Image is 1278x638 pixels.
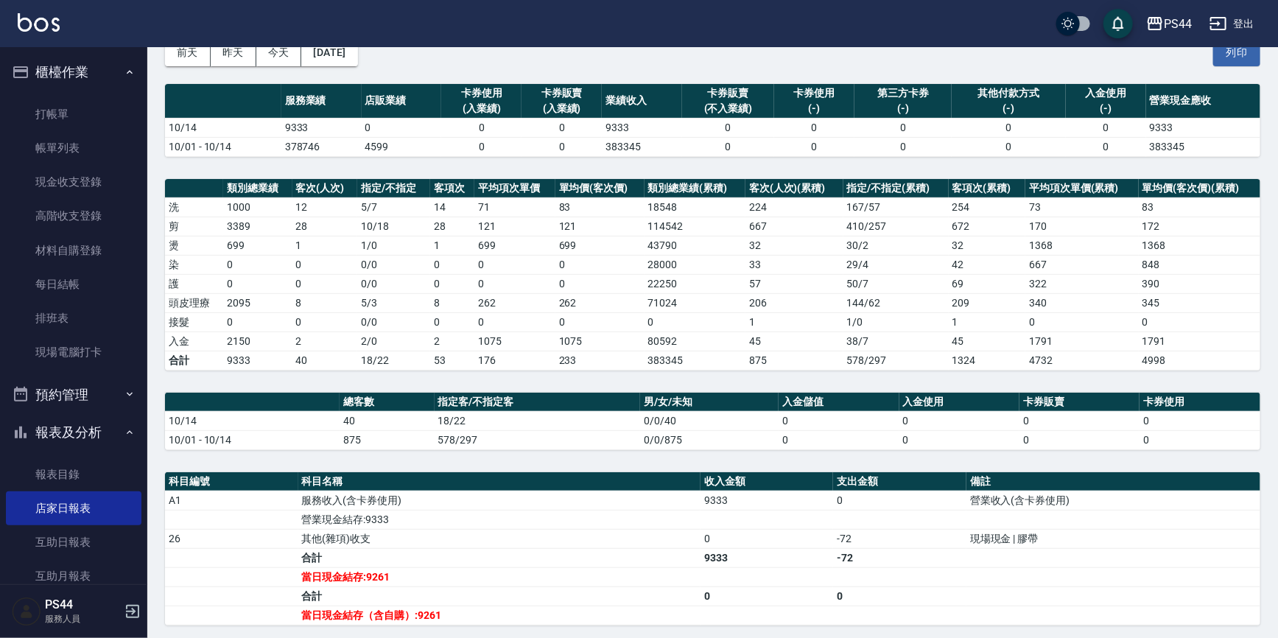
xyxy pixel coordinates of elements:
td: 28000 [645,255,745,274]
td: 699 [474,236,555,255]
td: 121 [555,217,645,236]
td: 0 [1019,430,1140,449]
div: (-) [1070,101,1142,116]
td: 83 [1139,197,1260,217]
td: 0 [701,586,834,606]
td: 340 [1025,293,1139,312]
a: 材料自購登錄 [6,234,141,267]
div: (不入業績) [686,101,770,116]
td: 57 [745,274,843,293]
td: 29 / 4 [843,255,949,274]
td: 73 [1025,197,1139,217]
td: 洗 [165,197,223,217]
th: 入金使用 [899,393,1019,412]
td: 0 [522,118,602,137]
a: 排班表 [6,301,141,335]
th: 客項次 [430,179,475,198]
td: 0 [833,586,966,606]
td: 1324 [949,351,1026,370]
a: 店家日報表 [6,491,141,525]
td: 0 [645,312,745,332]
div: 入金使用 [1070,85,1142,101]
td: 10/01 - 10/14 [165,137,281,156]
td: 410 / 257 [843,217,949,236]
div: 卡券使用 [778,85,851,101]
td: 875 [340,430,435,449]
td: 現場現金 | 膠帶 [966,529,1260,548]
div: (入業績) [525,101,598,116]
td: 2095 [223,293,292,312]
td: 262 [474,293,555,312]
td: 0 [1066,137,1146,156]
td: 45 [949,332,1026,351]
td: 345 [1139,293,1260,312]
td: 71 [474,197,555,217]
td: 4732 [1025,351,1139,370]
a: 報表目錄 [6,458,141,491]
a: 帳單列表 [6,131,141,165]
table: a dense table [165,472,1260,625]
th: 平均項次單價 [474,179,555,198]
td: 0 [292,274,357,293]
td: 176 [474,351,555,370]
td: 0 [899,411,1019,430]
td: 83 [555,197,645,217]
td: 3389 [223,217,292,236]
button: 櫃檯作業 [6,53,141,91]
td: 848 [1139,255,1260,274]
td: 其他(雜項)收支 [298,529,701,548]
td: 667 [745,217,843,236]
td: 0 [1025,312,1139,332]
div: (入業績) [445,101,518,116]
th: 科目編號 [165,472,298,491]
td: 40 [340,411,435,430]
td: 42 [949,255,1026,274]
td: 170 [1025,217,1139,236]
td: 0/0/875 [640,430,779,449]
td: 378746 [281,137,362,156]
td: 護 [165,274,223,293]
td: 1 [292,236,357,255]
td: 頭皮理療 [165,293,223,312]
td: 0 [1140,411,1260,430]
th: 指定客/不指定客 [435,393,641,412]
td: 209 [949,293,1026,312]
td: 0 / 0 [357,312,430,332]
td: 45 [745,332,843,351]
td: 4998 [1139,351,1260,370]
td: 1791 [1025,332,1139,351]
td: 383345 [645,351,745,370]
td: 0 [1019,411,1140,430]
td: 875 [745,351,843,370]
td: 0 / 0 [357,274,430,293]
td: 22250 [645,274,745,293]
div: 卡券販賣 [686,85,770,101]
th: 卡券販賣 [1019,393,1140,412]
td: 18/22 [357,351,430,370]
td: 0 [430,312,475,332]
td: 0 [223,255,292,274]
td: 0 [682,118,774,137]
td: 14 [430,197,475,217]
div: 其他付款方式 [955,85,1062,101]
td: 40 [292,351,357,370]
td: 18548 [645,197,745,217]
td: 33 [745,255,843,274]
th: 指定/不指定 [357,179,430,198]
th: 服務業績 [281,84,362,119]
th: 業績收入 [602,84,682,119]
td: 0 [292,255,357,274]
td: 0 [555,274,645,293]
div: 第三方卡券 [858,85,948,101]
td: 0 [292,312,357,332]
td: 9333 [281,118,362,137]
td: 262 [555,293,645,312]
a: 互助月報表 [6,559,141,593]
td: 5 / 7 [357,197,430,217]
td: -72 [833,548,966,567]
td: 2 [430,332,475,351]
td: 28 [430,217,475,236]
td: 121 [474,217,555,236]
th: 科目名稱 [298,472,701,491]
td: 0 [682,137,774,156]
